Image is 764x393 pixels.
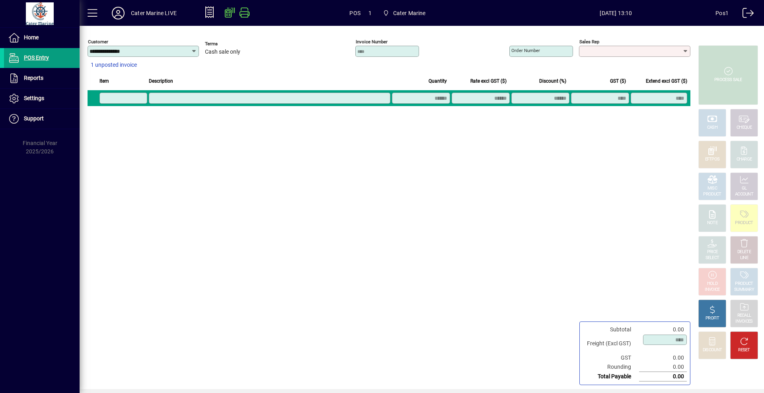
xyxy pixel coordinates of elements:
div: Pos1 [715,7,729,19]
span: Reports [24,75,43,81]
div: INVOICE [705,287,719,293]
td: 0.00 [639,372,687,381]
td: Total Payable [583,372,639,381]
span: POS [349,7,361,19]
div: RECALL [737,313,751,319]
div: PRICE [707,249,718,255]
td: Subtotal [583,325,639,334]
div: HOLD [707,281,717,287]
mat-label: Order number [511,48,540,53]
div: LINE [740,255,748,261]
span: Home [24,34,39,41]
div: MISC [707,186,717,192]
span: Terms [205,41,253,46]
div: CHEQUE [737,125,752,131]
a: Settings [4,89,80,108]
a: Logout [737,2,754,27]
div: GL [742,186,747,192]
span: Cater Marine [380,6,429,20]
mat-label: Invoice number [356,39,388,45]
span: Discount (%) [539,77,566,85]
div: PROCESS SALE [714,77,742,83]
button: 1 unposted invoice [88,58,140,72]
span: [DATE] 13:10 [516,7,716,19]
button: Profile [105,6,131,20]
td: 0.00 [639,353,687,362]
div: CHARGE [737,157,752,163]
mat-label: Sales rep [579,39,599,45]
a: Support [4,109,80,129]
span: Settings [24,95,44,101]
div: SUMMARY [734,287,754,293]
div: PRODUCT [735,281,753,287]
span: Support [24,115,44,122]
div: CASH [707,125,717,131]
div: DELETE [737,249,751,255]
span: GST ($) [610,77,626,85]
div: INVOICES [735,319,752,325]
div: EFTPOS [705,157,720,163]
div: SELECT [706,255,719,261]
td: Rounding [583,362,639,372]
span: 1 [368,7,372,19]
div: NOTE [707,220,717,226]
div: PRODUCT [735,220,753,226]
div: ACCOUNT [735,192,753,197]
span: Cash sale only [205,49,240,55]
mat-label: Customer [88,39,108,45]
span: Cater Marine [393,7,426,19]
span: Quantity [429,77,447,85]
a: Home [4,28,80,48]
div: DISCOUNT [703,347,722,353]
span: Item [99,77,109,85]
span: Description [149,77,173,85]
span: POS Entry [24,54,49,61]
span: Rate excl GST ($) [470,77,507,85]
div: PRODUCT [703,192,721,197]
span: 1 unposted invoice [91,61,137,69]
div: RESET [738,347,750,353]
div: Cater Marine LIVE [131,7,177,19]
td: GST [583,353,639,362]
td: 0.00 [639,325,687,334]
td: Freight (Excl GST) [583,334,639,353]
a: Reports [4,68,80,88]
div: PROFIT [706,316,719,321]
td: 0.00 [639,362,687,372]
span: Extend excl GST ($) [646,77,687,85]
